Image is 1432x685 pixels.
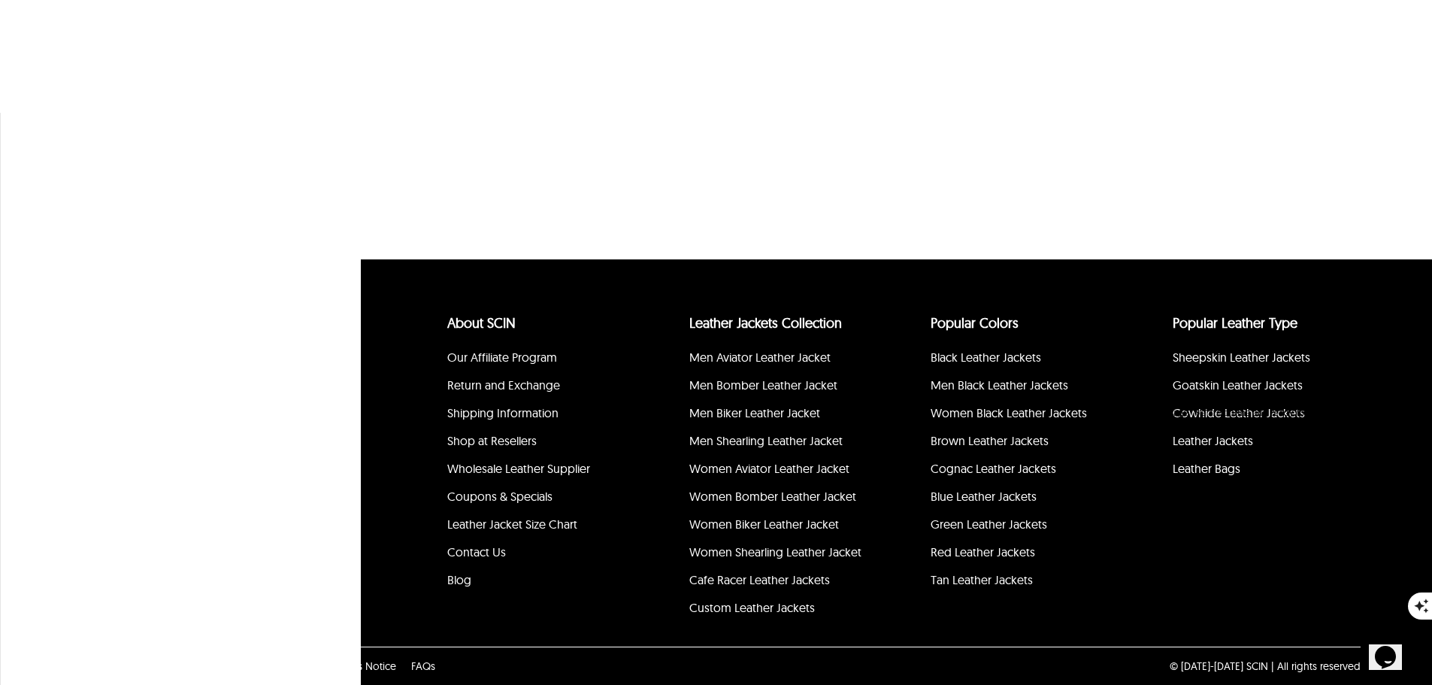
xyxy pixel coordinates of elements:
a: Custom Leather Jackets [689,600,815,615]
a: Blue Leather Jackets [931,489,1037,504]
span: Welcome to our site, if you need help simply reply to this message, we are online and ready to help. [6,6,248,29]
a: Return and Exchange [447,377,560,393]
li: Men Biker Leather Jacket [687,402,870,429]
li: Women Shearling Leather Jacket [687,541,870,568]
li: Red Leather Jackets [928,541,1111,568]
li: Tan Leather Jackets [928,568,1111,596]
a: Goatskin Leather Jackets [1173,377,1303,393]
li: Brown Leather Jackets [928,429,1111,457]
a: About SCIN [447,314,516,332]
a: FAQs [411,659,435,673]
a: Wholesale Leather Supplier [447,461,590,476]
li: Leather Jacket Size Chart [445,513,628,541]
a: Contact Us [447,544,506,559]
a: Green Leather Jackets [931,517,1047,532]
li: Custom Leather Jackets [687,596,870,624]
li: Men Black Leather Jackets [928,374,1111,402]
a: Red Leather Jackets [931,544,1035,559]
a: Men Aviator Leather Jacket [689,350,831,365]
li: Blog [445,568,628,596]
li: Wholesale Leather Supplier [445,457,628,485]
li: Men Bomber Leather Jacket [687,374,870,402]
a: Shop at Resellers [447,433,537,448]
li: Men Shearling Leather Jacket [687,429,870,457]
li: Cognac Leather Jackets [928,457,1111,485]
a: Leather Jacket Size Chart [447,517,577,532]
p: © [DATE]-[DATE] SCIN | All rights reserved [1170,659,1361,674]
a: Coupons & Specials [447,489,553,504]
iframe: chat widget [1369,625,1417,670]
a: Tan Leather Jackets [931,572,1033,587]
li: Black Leather Jackets [928,346,1111,374]
a: Women Shearling Leather Jacket [689,544,861,559]
a: Blog [447,572,471,587]
li: Women Biker Leather Jacket [687,513,870,541]
a: Popular Leather Type [1173,314,1297,332]
li: Women Black Leather Jackets [928,402,1111,429]
a: Our Affiliate Program [447,350,557,365]
li: Blue Leather Jackets [928,485,1111,513]
a: Men Shearling Leather Jacket [689,433,843,448]
iframe: chat widget [1146,389,1417,617]
li: Cafe Racer Leather Jackets [687,568,870,596]
li: Green Leather Jackets [928,513,1111,541]
a: Shipping Information [447,405,559,420]
li: Contact Us [445,541,628,568]
a: Cafe Racer Leather Jackets [689,572,830,587]
li: Our Affiliate Program [445,346,628,374]
li: Men Aviator Leather Jacket [687,346,870,374]
a: Cognac Leather Jackets [931,461,1056,476]
a: Women Biker Leather Jacket [689,517,839,532]
a: Men Biker Leather Jacket [689,405,820,420]
li: Shipping Information [445,402,628,429]
a: Brown Leather Jackets [931,433,1049,448]
a: Leather Jackets Collection [689,314,842,332]
a: Sheepskin Leather Jackets [1173,350,1310,365]
li: Return and Exchange [445,374,628,402]
li: Women Aviator Leather Jacket [687,457,870,485]
a: Women Bomber Leather Jacket [689,489,856,504]
a: Men Bomber Leather Jacket [689,377,837,393]
a: Black Leather Jackets [931,350,1041,365]
li: Shop at Resellers [445,429,628,457]
a: popular leather jacket colors [931,314,1019,332]
li: Coupons & Specials [445,485,628,513]
a: Men Black Leather Jackets [931,377,1068,393]
a: Women Black Leather Jackets [931,405,1087,420]
li: Women Bomber Leather Jacket [687,485,870,513]
li: Goatskin Leather Jackets [1170,374,1353,402]
div: Welcome to our site, if you need help simply reply to this message, we are online and ready to help. [6,6,277,30]
li: Sheepskin Leather Jackets [1170,346,1353,374]
a: Women Aviator Leather Jacket [689,461,849,476]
